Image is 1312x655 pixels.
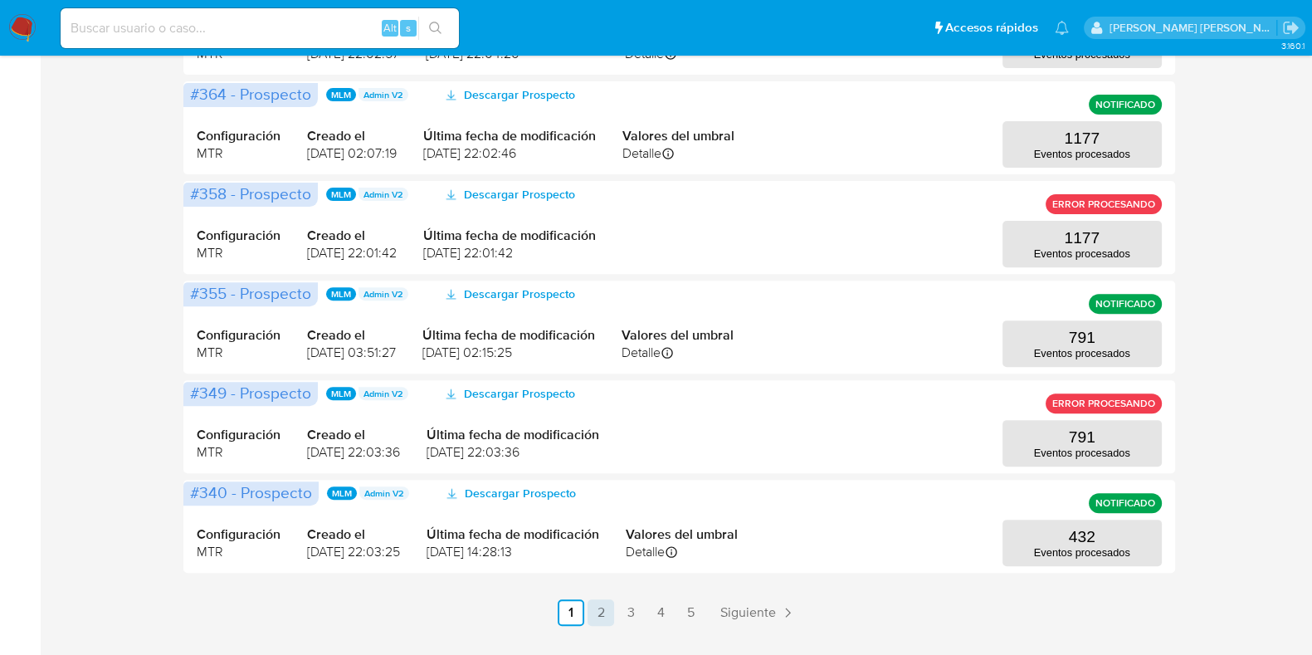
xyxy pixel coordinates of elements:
p: daniela.lagunesrodriguez@mercadolibre.com.mx [1110,20,1277,36]
span: Accesos rápidos [945,19,1038,37]
span: s [406,20,411,36]
span: 3.160.1 [1280,39,1304,52]
span: Alt [383,20,397,36]
a: Notificaciones [1055,21,1069,35]
input: Buscar usuario o caso... [61,17,459,39]
a: Salir [1282,19,1300,37]
button: search-icon [418,17,452,40]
